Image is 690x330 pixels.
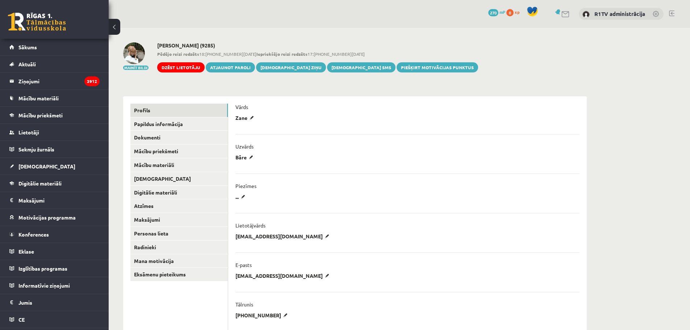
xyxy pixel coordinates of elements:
a: Informatīvie ziņojumi [9,277,100,294]
a: Konferences [9,226,100,243]
a: Sekmju žurnāls [9,141,100,158]
a: Ziņojumi3912 [9,73,100,89]
img: Zane Bāre [123,42,145,64]
p: Lietotājvārds [235,222,265,229]
b: Pēdējo reizi redzēts [157,51,199,57]
a: Mācību materiāli [9,90,100,106]
a: Mācību materiāli [130,158,228,172]
span: Izglītības programas [18,265,67,272]
a: Rīgas 1. Tālmācības vidusskola [8,13,66,31]
span: Lietotāji [18,129,39,135]
a: Radinieki [130,241,228,254]
span: 270 [488,9,498,16]
legend: Ziņojumi [18,73,100,89]
span: Sekmju žurnāls [18,146,54,153]
p: Piezīmes [235,183,256,189]
p: Tālrunis [235,301,253,308]
a: Eksāmenu pieteikums [130,268,228,281]
a: Eklase [9,243,100,260]
p: Vārds [235,104,248,110]
a: [DEMOGRAPHIC_DATA] SMS [327,62,396,72]
span: [DEMOGRAPHIC_DATA] [18,163,75,170]
a: Dzēst lietotāju [157,62,205,72]
img: R1TV administrācija [582,11,590,18]
span: Motivācijas programma [18,214,76,221]
a: Maksājumi [130,213,228,226]
b: Iepriekšējo reizi redzēts [256,51,308,57]
a: Lietotāji [9,124,100,141]
p: [EMAIL_ADDRESS][DOMAIN_NAME] [235,272,332,279]
a: Dokumenti [130,131,228,144]
a: Papildus informācija [130,117,228,131]
a: 0 xp [506,9,523,15]
span: 18:[PHONE_NUMBER][DATE] 17:[PHONE_NUMBER][DATE] [157,51,478,57]
span: Digitālie materiāli [18,180,62,187]
span: Jumis [18,299,32,306]
p: ... [235,193,248,200]
h2: [PERSON_NAME] (9285) [157,42,478,49]
a: Digitālie materiāli [130,186,228,199]
a: Motivācijas programma [9,209,100,226]
span: Aktuāli [18,61,36,67]
a: 270 mP [488,9,505,15]
a: Personas lieta [130,227,228,240]
a: Piešķirt motivācijas punktus [397,62,478,72]
a: Aktuāli [9,56,100,72]
a: Sākums [9,39,100,55]
span: 0 [506,9,514,16]
p: Uzvārds [235,143,254,150]
a: Atzīmes [130,199,228,213]
p: [EMAIL_ADDRESS][DOMAIN_NAME] [235,233,332,239]
a: [DEMOGRAPHIC_DATA] ziņu [256,62,326,72]
span: CE [18,316,25,323]
i: 3912 [84,76,100,86]
p: Bāre [235,154,256,160]
p: Zane [235,114,256,121]
span: xp [515,9,519,15]
a: Mācību priekšmeti [130,145,228,158]
a: Jumis [9,294,100,311]
a: Profils [130,104,228,117]
a: Izglītības programas [9,260,100,277]
span: Informatīvie ziņojumi [18,282,70,289]
a: Atjaunot paroli [206,62,255,72]
a: R1TV administrācija [594,10,645,17]
legend: Maksājumi [18,192,100,209]
span: Mācību materiāli [18,95,59,101]
p: [PHONE_NUMBER] [235,312,290,318]
a: Digitālie materiāli [9,175,100,192]
span: Konferences [18,231,49,238]
span: Eklase [18,248,34,255]
a: Maksājumi [9,192,100,209]
a: [DEMOGRAPHIC_DATA] [9,158,100,175]
span: Mācību priekšmeti [18,112,63,118]
span: Sākums [18,44,37,50]
span: mP [499,9,505,15]
a: Mana motivācija [130,254,228,268]
button: Mainīt bildi [123,66,149,70]
a: CE [9,311,100,328]
p: E-pasts [235,262,252,268]
a: [DEMOGRAPHIC_DATA] [130,172,228,185]
a: Mācību priekšmeti [9,107,100,124]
